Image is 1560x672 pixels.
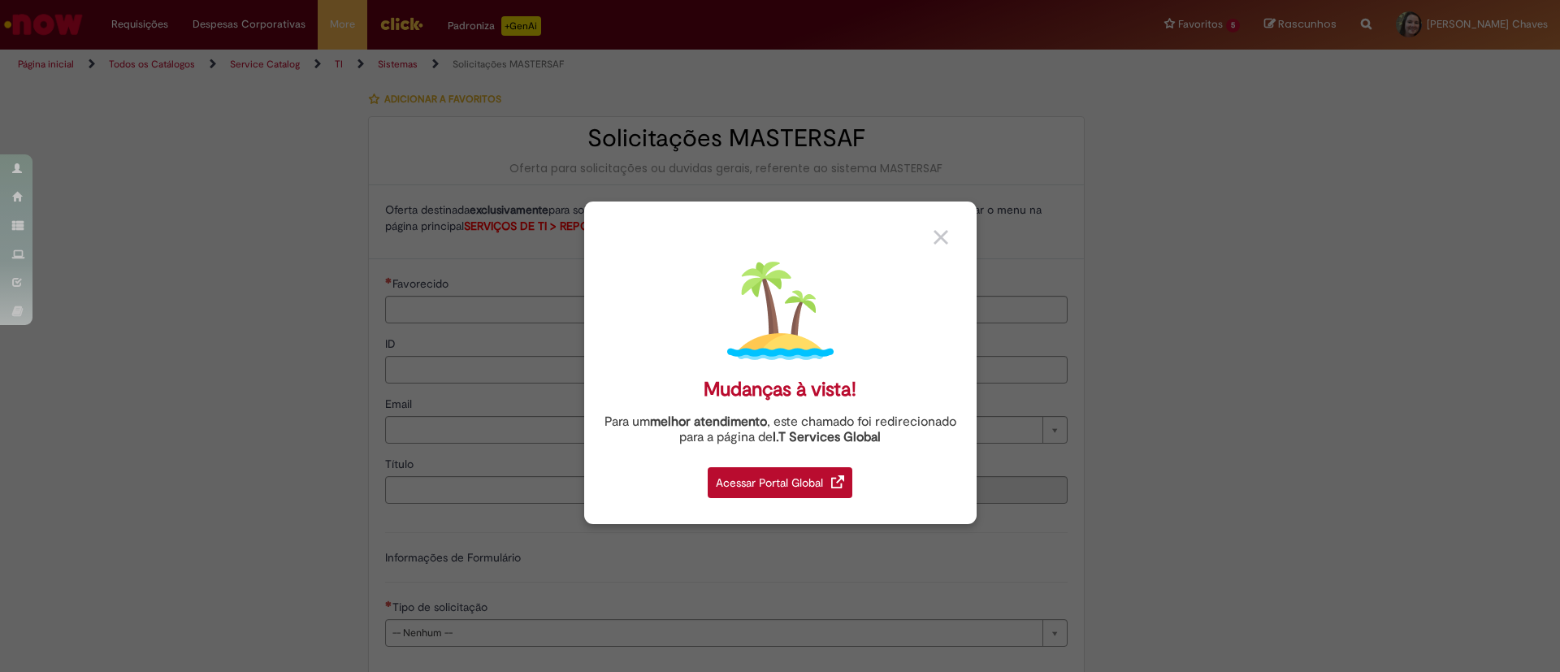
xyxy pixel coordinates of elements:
img: island.png [727,258,834,364]
img: close_button_grey.png [934,230,948,245]
div: Mudanças à vista! [704,378,856,401]
div: Acessar Portal Global [708,467,852,498]
strong: melhor atendimento [650,414,767,430]
img: redirect_link.png [831,475,844,488]
div: Para um , este chamado foi redirecionado para a página de [596,414,964,445]
a: I.T Services Global [773,420,881,445]
a: Acessar Portal Global [708,458,852,498]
